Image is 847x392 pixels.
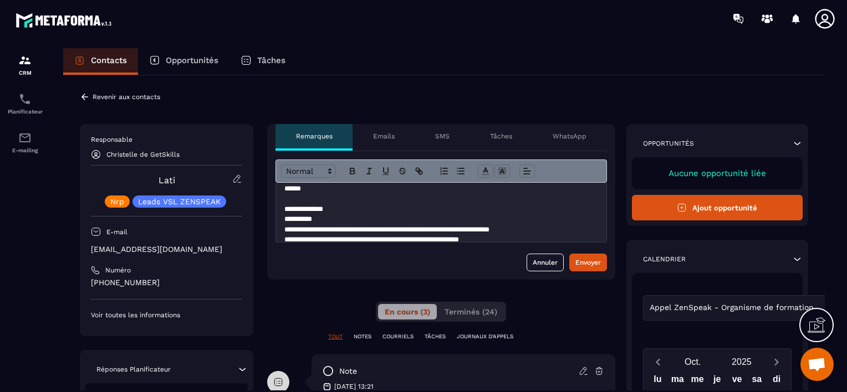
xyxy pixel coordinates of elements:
div: je [707,372,727,391]
p: TÂCHES [425,333,446,341]
p: JOURNAUX D'APPELS [457,333,513,341]
p: Revenir aux contacts [93,93,160,101]
a: schedulerschedulerPlanificateur [3,84,47,123]
img: logo [16,10,115,30]
a: Opportunités [138,48,229,75]
img: email [18,131,32,145]
p: Opportunités [166,55,218,65]
button: En cours (3) [378,304,437,319]
div: me [687,372,707,391]
p: [DATE] 13:21 [334,382,374,391]
button: Previous month [648,354,669,369]
p: Nrp [110,198,124,205]
p: CRM [3,70,47,76]
p: WhatsApp [553,132,586,141]
p: Réponses Planificateur [96,365,171,374]
p: Tâches [490,132,512,141]
p: Aucune opportunité liée [643,168,792,178]
p: [PHONE_NUMBER] [91,277,242,288]
div: ma [667,372,687,391]
span: En cours (3) [385,307,430,316]
button: Terminés (24) [438,304,504,319]
p: Contacts [91,55,127,65]
div: lu [648,372,668,391]
a: Contacts [63,48,138,75]
button: Ajout opportunité [632,195,803,220]
a: Tâches [229,48,297,75]
p: Numéro [105,266,131,275]
div: ve [727,372,747,391]
button: Annuler [527,254,564,271]
p: NOTES [354,333,371,341]
input: Search for option [817,302,825,314]
p: Responsable [91,135,242,144]
img: formation [18,54,32,67]
p: Christelle de GetSkills [106,151,180,158]
p: Voir toutes les informations [91,311,242,319]
p: TOUT [328,333,343,341]
p: COURRIELS [382,333,414,341]
a: Lati [159,175,175,185]
button: Open years overlay [717,352,766,372]
div: sa [747,372,767,391]
span: Appel ZenSpeak - Organisme de formation [647,302,817,314]
div: Ouvrir le chat [800,348,834,381]
a: formationformationCRM [3,45,47,84]
p: [EMAIL_ADDRESS][DOMAIN_NAME] [91,244,242,255]
p: E-mail [106,228,127,236]
div: Search for option [643,295,840,321]
div: Envoyer [575,257,601,268]
p: Remarques [296,132,333,141]
p: note [339,366,357,376]
button: Next month [766,354,787,369]
p: Emails [373,132,395,141]
img: scheduler [18,92,32,106]
p: Leads VSL ZENSPEAK [138,198,221,205]
button: Open months overlay [669,352,717,372]
a: emailemailE-mailing [3,123,47,162]
p: Calendrier [643,255,686,264]
p: Opportunités [643,139,694,148]
div: di [767,372,787,391]
p: Tâches [257,55,285,65]
p: SMS [435,132,450,141]
span: Terminés (24) [445,307,497,316]
p: Planificateur [3,109,47,115]
p: E-mailing [3,147,47,153]
button: Envoyer [569,254,607,271]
